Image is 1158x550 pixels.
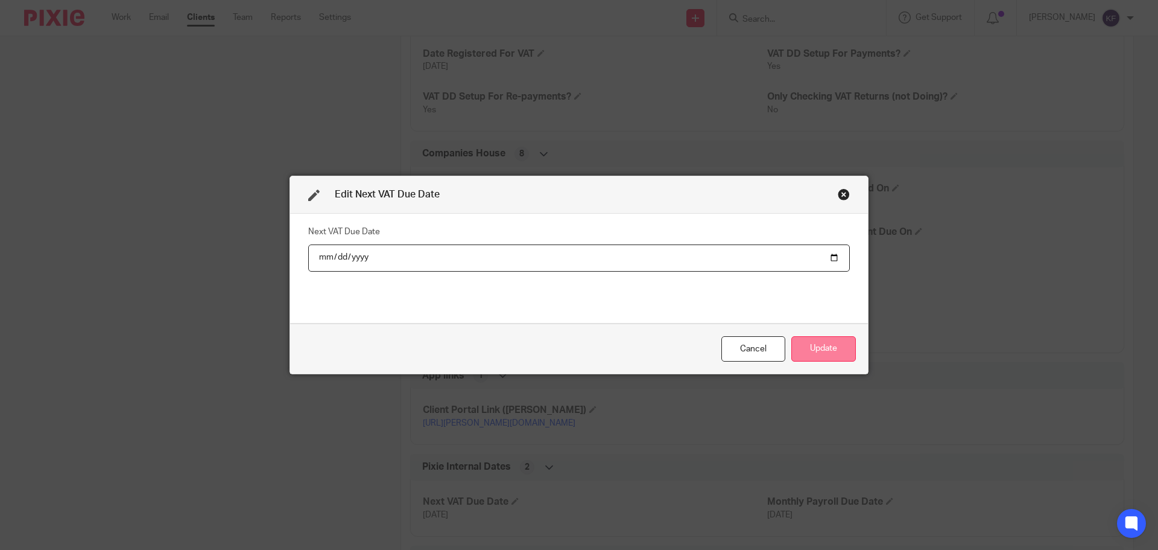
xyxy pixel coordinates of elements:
label: Next VAT Due Date [308,226,380,238]
input: YYYY-MM-DD [308,245,850,272]
span: Edit Next VAT Due Date [335,190,440,199]
div: Close this dialog window [838,188,850,200]
div: Close this dialog window [721,336,785,362]
button: Update [791,336,856,362]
